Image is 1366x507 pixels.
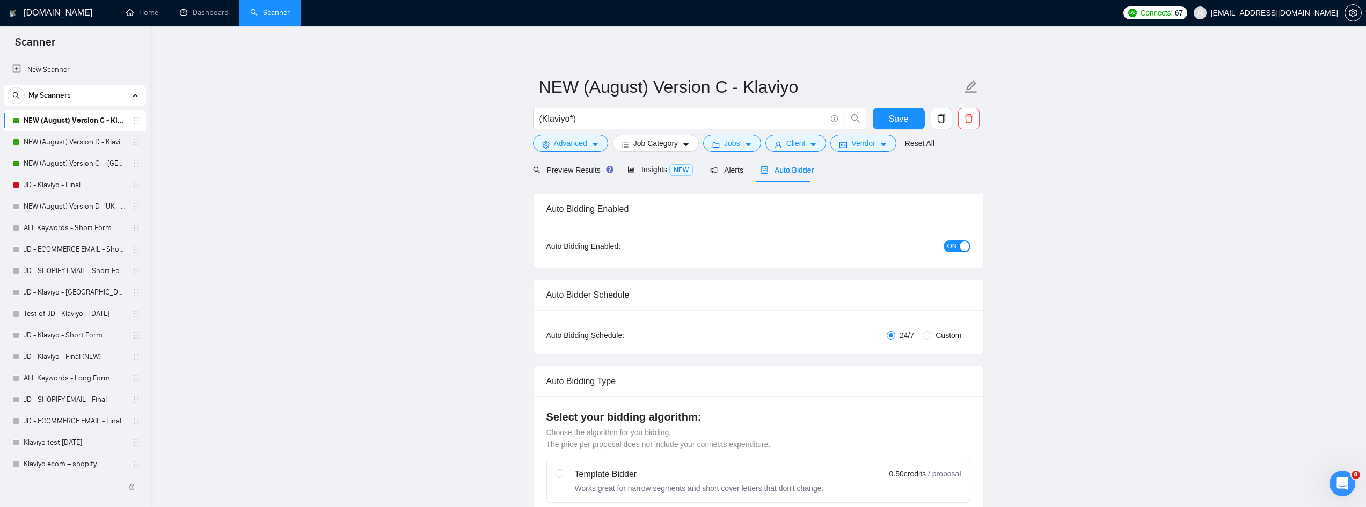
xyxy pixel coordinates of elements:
span: holder [132,267,141,275]
span: idcard [839,141,847,149]
a: ALL Keywords - Short Form [24,217,126,239]
button: barsJob Categorycaret-down [612,135,699,152]
li: New Scanner [4,59,146,80]
span: Connects: [1140,7,1172,19]
a: setting [1345,9,1362,17]
div: Auto Bidding Schedule: [546,329,688,341]
span: holder [132,288,141,297]
span: Advanced [554,137,587,149]
span: search [8,92,24,99]
span: My Scanners [28,85,71,106]
a: NEW (August) Version D - UK - Klaviyo [24,196,126,217]
span: info-circle [831,115,838,122]
span: search [845,114,866,123]
a: dashboardDashboard [180,8,229,17]
a: JD - SHOPIFY EMAIL - Short Form [24,260,126,282]
a: JD - ECOMMERCE EMAIL - Short Form [24,239,126,260]
span: NEW [669,164,693,176]
span: user [1196,9,1204,17]
span: user [775,141,782,149]
span: setting [1345,9,1361,17]
button: delete [958,108,980,129]
div: Auto Bidding Type [546,366,970,396]
span: notification [710,166,718,174]
div: Template Bidder [575,468,824,481]
a: JD - Klaviyo - Final [24,174,126,196]
button: Save [873,108,925,129]
a: New Scanner [12,59,137,80]
span: Alerts [710,166,743,174]
button: copy [931,108,952,129]
img: logo [9,5,17,22]
a: ALL Keywords - Long Form [24,368,126,389]
a: Klaviyo test [DATE] [24,432,126,453]
span: Preview Results [533,166,610,174]
span: holder [132,395,141,404]
button: userClientcaret-down [765,135,827,152]
a: Klaviyo ecom + shopify [24,453,126,475]
a: NEW (August) Version C – [GEOGRAPHIC_DATA] - Klaviyo [24,153,126,174]
span: Save [889,112,908,126]
a: JD - Klaviyo - [GEOGRAPHIC_DATA] - only [24,282,126,303]
span: copy [931,114,952,123]
span: caret-down [591,141,599,149]
span: area-chart [627,166,635,173]
span: delete [959,114,979,123]
span: holder [132,181,141,189]
span: caret-down [682,141,690,149]
button: search [845,108,866,129]
span: holder [132,331,141,340]
span: / proposal [928,468,961,479]
span: ON [947,240,957,252]
a: NEW (August) Version C - Klaviyo [24,110,126,131]
a: JD - SHOPIFY EMAIL - Final [24,389,126,410]
input: Scanner name... [539,74,962,100]
span: holder [132,138,141,146]
button: settingAdvancedcaret-down [533,135,608,152]
span: holder [132,460,141,468]
a: JD - ECOMMERCE EMAIL - Final [24,410,126,432]
span: holder [132,438,141,447]
img: upwork-logo.png [1128,9,1137,17]
span: caret-down [809,141,817,149]
iframe: Intercom live chat [1330,471,1355,496]
div: Auto Bidding Enabled: [546,240,688,252]
span: holder [132,374,141,383]
span: 0.50 credits [889,468,926,480]
span: Client [786,137,806,149]
span: Insights [627,165,693,174]
span: caret-down [880,141,887,149]
div: Auto Bidder Schedule [546,280,970,310]
span: Choose the algorithm for you bidding. The price per proposal does not include your connects expen... [546,428,771,449]
button: setting [1345,4,1362,21]
span: Custom [931,329,966,341]
a: Reset All [905,137,934,149]
button: folderJobscaret-down [703,135,761,152]
span: edit [964,80,978,94]
input: Search Freelance Jobs... [539,112,826,126]
span: setting [542,141,550,149]
span: Jobs [724,137,740,149]
button: search [8,87,25,104]
a: Test of JD - Klaviyo - [DATE] [24,303,126,325]
div: Tooltip anchor [605,165,615,174]
div: Auto Bidding Enabled [546,194,970,224]
a: NEW (August) Version D - Klaviyo [24,131,126,153]
span: 67 [1175,7,1183,19]
span: holder [132,159,141,168]
span: 8 [1352,471,1360,479]
span: Job Category [633,137,678,149]
span: holder [132,224,141,232]
span: folder [712,141,720,149]
a: JD - Klaviyo - Short Form [24,325,126,346]
span: caret-down [744,141,752,149]
span: double-left [128,482,138,493]
a: JD - Klaviyo - Final (NEW) [24,346,126,368]
a: homeHome [126,8,158,17]
span: holder [132,116,141,125]
a: searchScanner [250,8,290,17]
span: holder [132,245,141,254]
span: holder [132,310,141,318]
span: holder [132,202,141,211]
span: holder [132,352,141,361]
